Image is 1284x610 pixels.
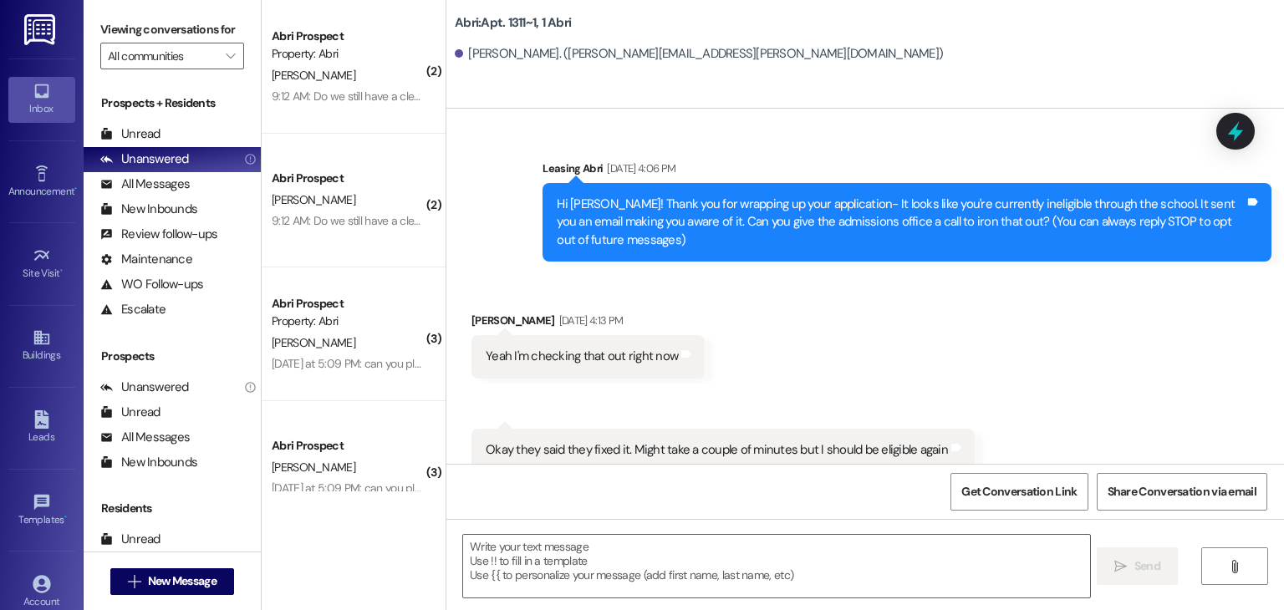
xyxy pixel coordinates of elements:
button: Get Conversation Link [950,473,1088,511]
div: Abri Prospect [272,437,426,455]
div: Review follow-ups [100,226,217,243]
button: New Message [110,568,234,595]
label: Viewing conversations for [100,17,244,43]
div: Unread [100,404,160,421]
span: [PERSON_NAME] [272,460,355,475]
span: • [60,265,63,277]
span: [PERSON_NAME] [272,335,355,350]
a: Leads [8,405,75,450]
span: • [74,183,77,195]
div: Yeah I'm checking that out right now [486,348,678,365]
a: Site Visit • [8,241,75,287]
a: Buildings [8,323,75,369]
div: 9:12 AM: Do we still have a clean check [DATE]? [272,89,497,104]
div: Prospects [84,348,261,365]
span: New Message [148,572,217,590]
div: New Inbounds [100,454,197,471]
div: Property: Abri [272,313,426,330]
div: [DATE] 4:06 PM [603,160,675,177]
span: Get Conversation Link [961,483,1077,501]
div: Maintenance [100,251,192,268]
button: Send [1097,547,1178,585]
div: Okay they said they fixed it. Might take a couple of minutes but I should be eligible again [486,441,948,459]
div: Abri Prospect [272,295,426,313]
div: Escalate [100,301,166,318]
div: Unanswered [100,379,189,396]
b: Abri: Apt. 1311~1, 1 Abri [455,14,571,32]
div: [DATE] 4:13 PM [555,312,624,329]
div: Abri Prospect [272,28,426,45]
i:  [226,49,235,63]
a: Templates • [8,488,75,533]
div: [PERSON_NAME] [471,312,705,335]
div: Unread [100,125,160,143]
a: Inbox [8,77,75,122]
span: • [64,511,67,523]
div: Residents [84,500,261,517]
div: Unanswered [100,150,189,168]
span: [PERSON_NAME] [272,68,355,83]
div: [DATE] at 5:09 PM: can you please cancel the one i just signed? [272,480,578,496]
div: 9:12 AM: Do we still have a clean check [DATE]? [272,213,497,228]
input: All communities [108,43,217,69]
div: Abri Prospect [272,170,426,187]
div: Prospects + Residents [84,94,261,112]
div: New Inbounds [100,201,197,218]
div: WO Follow-ups [100,276,203,293]
i:  [128,575,140,588]
div: All Messages [100,429,190,446]
div: Property: Abri [272,45,426,63]
i:  [1228,560,1241,573]
div: [PERSON_NAME]. ([PERSON_NAME][EMAIL_ADDRESS][PERSON_NAME][DOMAIN_NAME]) [455,45,943,63]
button: Share Conversation via email [1097,473,1267,511]
img: ResiDesk Logo [24,14,59,45]
span: [PERSON_NAME] [272,192,355,207]
div: All Messages [100,175,190,193]
span: Share Conversation via email [1108,483,1256,501]
div: Unread [100,531,160,548]
i:  [1114,560,1127,573]
div: [DATE] at 5:09 PM: can you please cancel the one i just signed? [272,356,578,371]
span: Send [1134,557,1160,575]
div: Leasing Abri [543,160,1271,183]
div: Hi [PERSON_NAME]! Thank you for wrapping up your application- It looks like you're currently inel... [557,196,1245,249]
